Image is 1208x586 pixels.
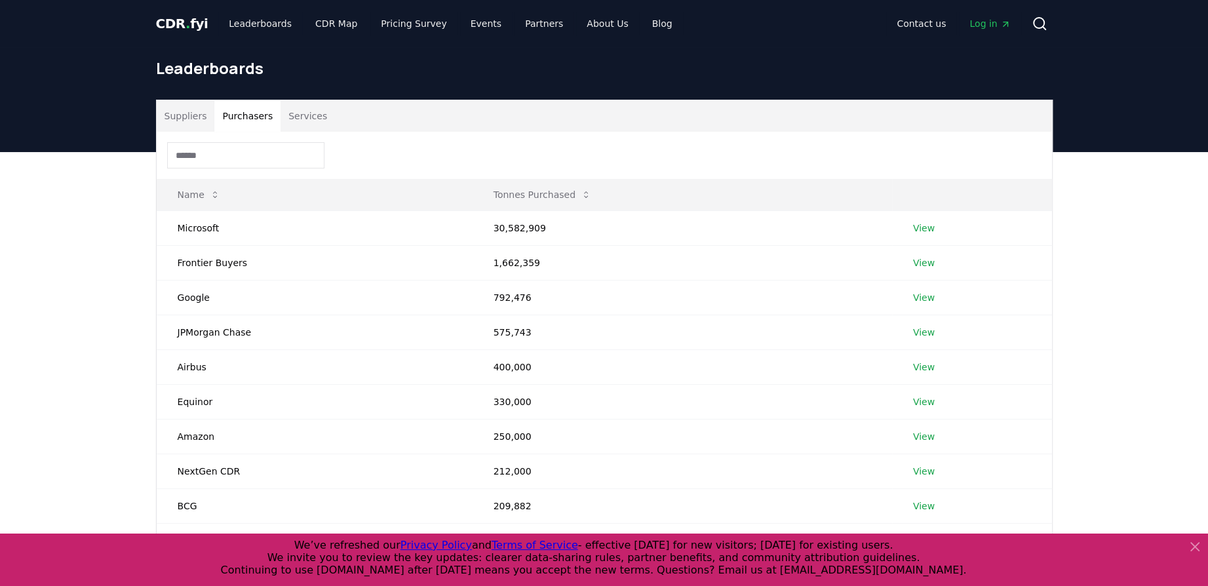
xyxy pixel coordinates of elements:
[157,349,473,384] td: Airbus
[473,315,892,349] td: 575,743
[157,419,473,454] td: Amazon
[156,58,1053,79] h1: Leaderboards
[157,245,473,280] td: Frontier Buyers
[483,182,602,208] button: Tonnes Purchased
[156,14,208,33] a: CDR.fyi
[157,523,473,558] td: SkiesFifty
[167,182,231,208] button: Name
[214,100,281,132] button: Purchasers
[157,100,215,132] button: Suppliers
[157,454,473,488] td: NextGen CDR
[886,12,956,35] a: Contact us
[473,210,892,245] td: 30,582,909
[218,12,302,35] a: Leaderboards
[913,499,935,513] a: View
[281,100,335,132] button: Services
[959,12,1021,35] a: Log in
[473,349,892,384] td: 400,000
[913,326,935,339] a: View
[157,280,473,315] td: Google
[886,12,1021,35] nav: Main
[157,315,473,349] td: JPMorgan Chase
[157,210,473,245] td: Microsoft
[156,16,208,31] span: CDR fyi
[185,16,190,31] span: .
[305,12,368,35] a: CDR Map
[913,430,935,443] a: View
[473,419,892,454] td: 250,000
[913,361,935,374] a: View
[913,465,935,478] a: View
[642,12,683,35] a: Blog
[969,17,1010,30] span: Log in
[515,12,574,35] a: Partners
[473,523,892,558] td: 200,000
[473,245,892,280] td: 1,662,359
[460,12,512,35] a: Events
[370,12,457,35] a: Pricing Survey
[576,12,638,35] a: About Us
[913,291,935,304] a: View
[913,222,935,235] a: View
[913,395,935,408] a: View
[157,384,473,419] td: Equinor
[473,488,892,523] td: 209,882
[473,280,892,315] td: 792,476
[157,488,473,523] td: BCG
[913,256,935,269] a: View
[473,454,892,488] td: 212,000
[218,12,682,35] nav: Main
[473,384,892,419] td: 330,000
